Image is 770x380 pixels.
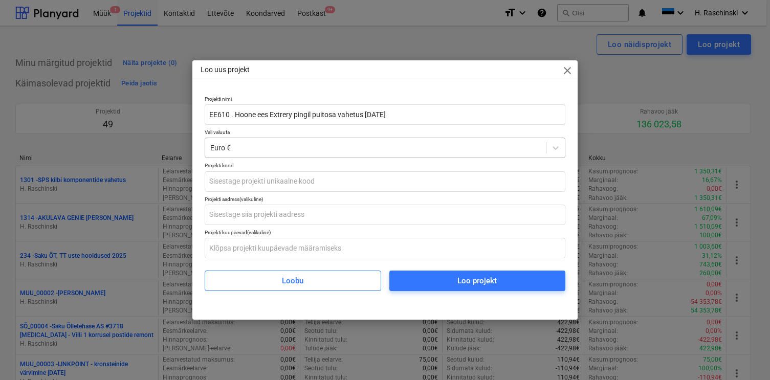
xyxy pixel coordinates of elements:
p: Loo uus projekt [201,64,250,75]
button: Loo projekt [389,271,565,291]
div: Loo projekt [457,274,497,287]
input: Sisestage projekti unikaalne kood [205,171,565,192]
p: Vali valuuta [205,129,565,138]
div: Projekti aadress (valikuline) [205,196,565,203]
div: Projekti kuupäevad (valikuline) [205,229,565,236]
span: close [561,64,574,77]
input: Sisestage siia projekti aadress [205,205,565,225]
input: Klõpsa projekti kuupäevade määramiseks [205,238,565,258]
input: Sisesta projekti nimi siia [205,104,565,125]
p: Projekti kood [205,162,565,171]
div: Loobu [282,274,303,287]
button: Loobu [205,271,381,291]
p: Projekti nimi [205,96,565,104]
